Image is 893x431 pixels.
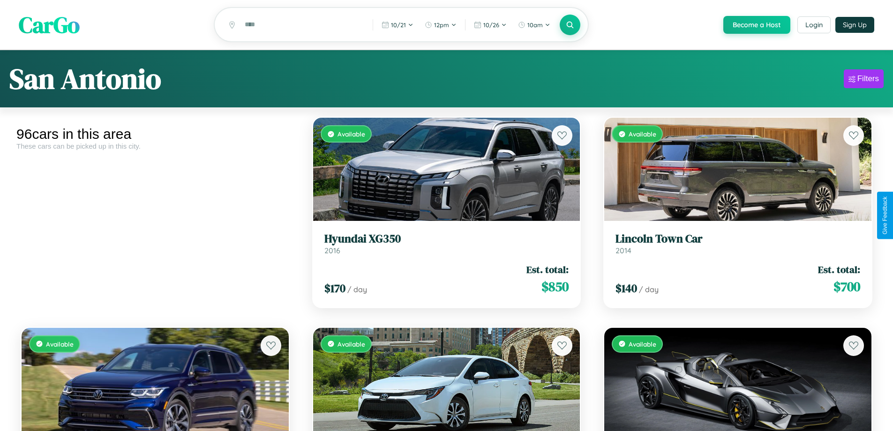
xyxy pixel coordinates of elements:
button: Sign Up [835,17,874,33]
span: Est. total: [818,263,860,276]
a: Hyundai XG3502016 [324,232,569,255]
span: Available [338,130,365,138]
a: Lincoln Town Car2014 [615,232,860,255]
button: 10/26 [469,17,511,32]
div: 96 cars in this area [16,126,294,142]
span: $ 700 [833,277,860,296]
button: Filters [844,69,884,88]
button: Become a Host [723,16,790,34]
span: Available [338,340,365,348]
span: 10am [527,21,543,29]
span: Available [629,130,656,138]
span: CarGo [19,9,80,40]
h1: San Antonio [9,60,161,98]
span: Available [46,340,74,348]
h3: Lincoln Town Car [615,232,860,246]
div: These cars can be picked up in this city. [16,142,294,150]
span: / day [639,285,659,294]
span: / day [347,285,367,294]
span: $ 850 [541,277,569,296]
h3: Hyundai XG350 [324,232,569,246]
span: Available [629,340,656,348]
div: Give Feedback [882,197,888,234]
button: 10am [513,17,555,32]
span: $ 170 [324,280,345,296]
span: $ 140 [615,280,637,296]
button: Login [797,16,831,33]
div: Filters [857,74,879,83]
span: 10 / 21 [391,21,406,29]
span: 2016 [324,246,340,255]
span: 12pm [434,21,449,29]
span: 2014 [615,246,631,255]
span: Est. total: [526,263,569,276]
button: 12pm [420,17,461,32]
span: 10 / 26 [483,21,499,29]
button: 10/21 [377,17,418,32]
